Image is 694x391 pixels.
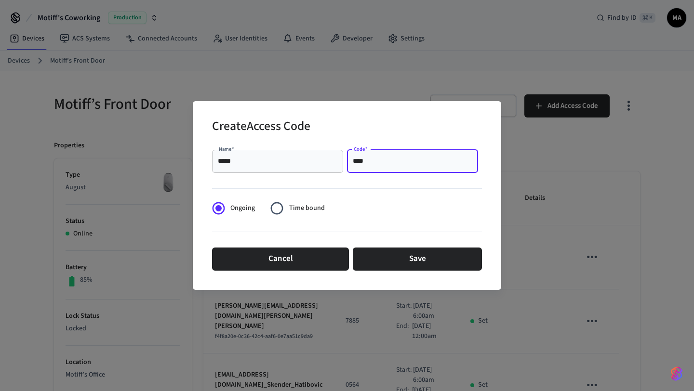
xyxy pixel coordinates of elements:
[289,203,325,213] span: Time bound
[671,366,682,381] img: SeamLogoGradient.69752ec5.svg
[212,113,310,142] h2: Create Access Code
[353,248,482,271] button: Save
[219,145,234,153] label: Name
[354,145,368,153] label: Code
[212,248,349,271] button: Cancel
[230,203,255,213] span: Ongoing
